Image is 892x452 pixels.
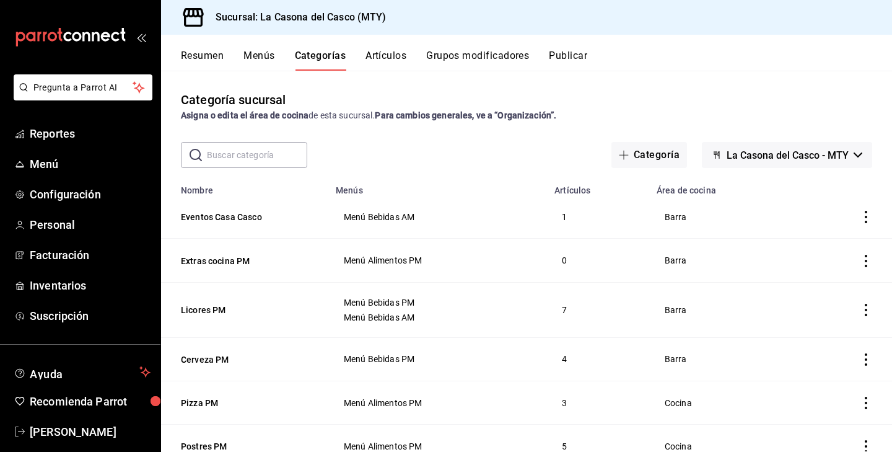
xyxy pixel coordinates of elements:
input: Buscar categoría [207,143,307,167]
button: Pregunta a Parrot AI [14,74,152,100]
span: Menú Alimentos PM [344,256,531,265]
span: Configuración [30,186,151,203]
span: Barra [665,256,782,265]
th: Área de cocina [649,178,798,195]
button: Grupos modificadores [426,50,529,71]
button: Pizza PM [181,397,305,409]
span: Menú Bebidas PM [344,298,531,307]
span: Ayuda [30,365,134,379]
button: actions [860,255,872,267]
span: Barra [665,306,782,314]
strong: Asigna o edita el área de cocina [181,110,308,120]
td: 0 [547,239,649,282]
span: Reportes [30,125,151,142]
a: Pregunta a Parrot AI [9,90,152,103]
span: Menú Alimentos PM [344,399,531,407]
span: Menú [30,156,151,172]
button: Categoría [611,142,687,168]
button: Publicar [549,50,587,71]
span: Barra [665,355,782,363]
button: actions [860,397,872,409]
td: 3 [547,381,649,424]
span: Personal [30,216,151,233]
span: Recomienda Parrot [30,393,151,410]
button: actions [860,211,872,223]
div: de esta sucursal. [181,109,872,122]
span: Suscripción [30,308,151,324]
span: Pregunta a Parrot AI [33,81,133,94]
span: Barra [665,213,782,221]
td: 1 [547,195,649,239]
span: Menú Alimentos PM [344,442,531,451]
button: open_drawer_menu [136,32,146,42]
td: 7 [547,282,649,337]
span: Menú Bebidas AM [344,213,531,221]
th: Nombre [161,178,328,195]
td: 4 [547,337,649,381]
span: Facturación [30,247,151,264]
span: Cocina [665,399,782,407]
button: Artículos [365,50,406,71]
button: Menús [243,50,274,71]
span: La Casona del Casco - MTY [727,149,849,161]
button: Categorías [295,50,346,71]
button: Cerveza PM [181,353,305,366]
span: Cocina [665,442,782,451]
div: Categoría sucursal [181,91,286,109]
span: [PERSON_NAME] [30,423,151,440]
th: Artículos [547,178,649,195]
button: La Casona del Casco - MTY [702,142,872,168]
button: actions [860,353,872,366]
button: Licores PM [181,304,305,316]
span: Inventarios [30,277,151,294]
div: navigation tabs [181,50,892,71]
button: Eventos Casa Casco [181,211,305,223]
th: Menús [328,178,547,195]
span: Menú Bebidas PM [344,355,531,363]
span: Menú Bebidas AM [344,313,531,322]
strong: Para cambios generales, ve a “Organización”. [375,110,556,120]
h3: Sucursal: La Casona del Casco (MTY) [206,10,387,25]
button: Extras cocina PM [181,255,305,267]
button: actions [860,304,872,316]
button: Resumen [181,50,224,71]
